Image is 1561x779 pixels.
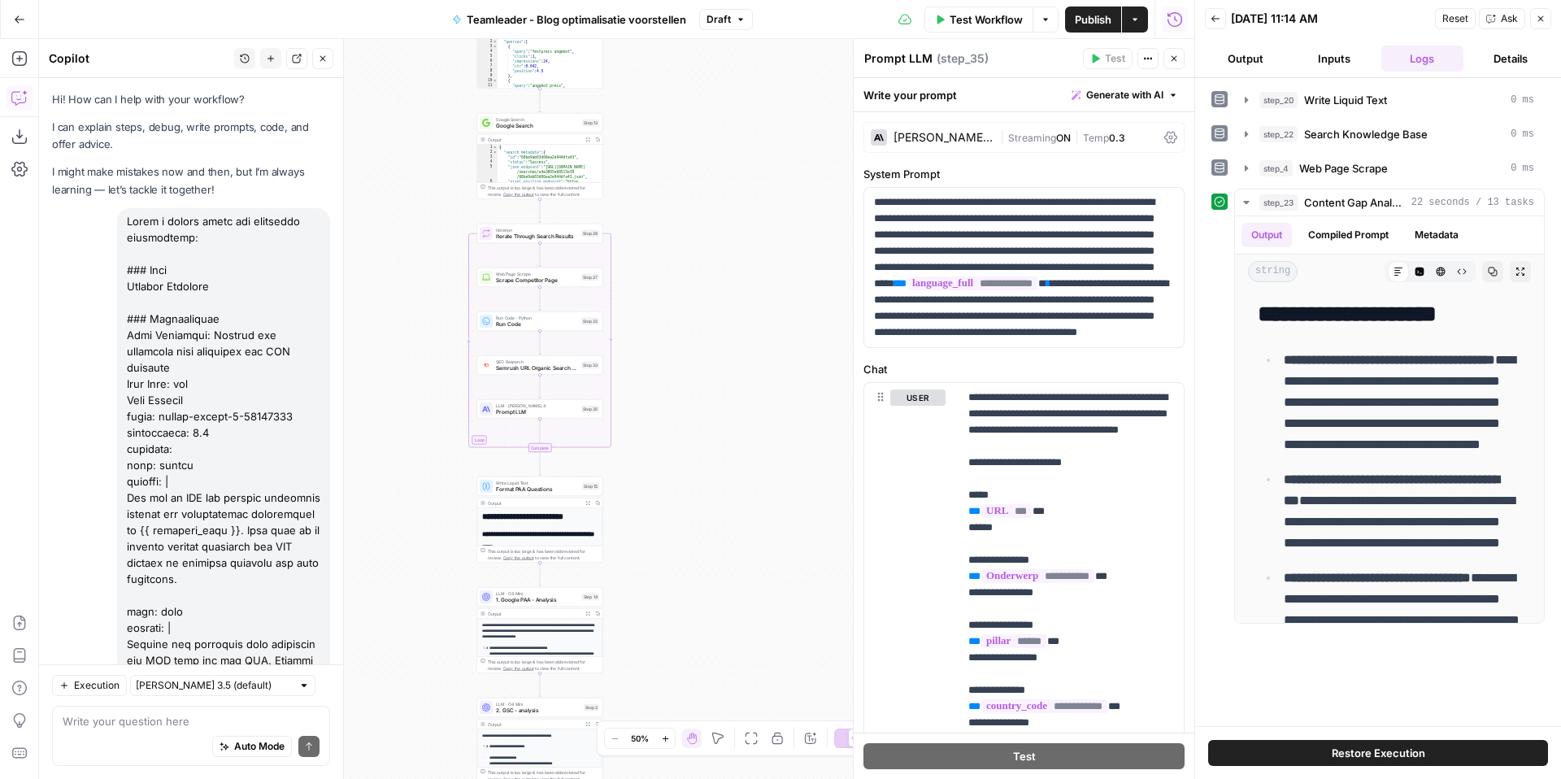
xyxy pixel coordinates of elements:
[212,736,292,757] button: Auto Mode
[477,73,498,78] div: 9
[539,287,541,311] g: Edge from step_27 to step_32
[496,701,580,707] span: LLM · O4 Mini
[582,594,600,601] div: Step 14
[539,563,541,586] g: Edge from step_15 to step_14
[477,399,603,419] div: LLM · [PERSON_NAME] 4Prompt LLMStep 35
[864,50,933,67] textarea: Prompt LLM
[496,364,578,372] span: Semrush URL Organic Search Keywords
[49,50,229,67] div: Copilot
[539,243,541,267] g: Edge from step_26 to step_27
[1075,11,1111,28] span: Publish
[539,199,541,223] g: Edge from step_13 to step_26
[477,224,603,243] div: LoopIterationIterate Through Search ResultsStep 26
[493,44,498,49] span: Toggle code folding, rows 3 through 9
[477,164,498,179] div: 5
[1259,126,1298,142] span: step_22
[1235,87,1544,113] button: 0 ms
[581,406,599,413] div: Step 35
[1294,46,1376,72] button: Inputs
[477,39,498,44] div: 2
[539,673,541,697] g: Edge from step_14 to step_2
[488,185,599,198] div: This output is too large & has been abbreviated for review. to view the full content.
[1235,216,1544,623] div: 22 seconds / 13 tasks
[539,331,541,355] g: Edge from step_32 to step_33
[496,116,579,123] span: Google Search
[488,137,580,143] div: Output
[503,666,534,671] span: Copy the output
[584,704,599,712] div: Step 2
[1405,223,1468,247] button: Metadata
[503,555,534,560] span: Copy the output
[1065,85,1185,106] button: Generate with AI
[496,480,579,486] span: Write Liquid Text
[1381,46,1463,72] button: Logs
[1479,8,1525,29] button: Ask
[1086,88,1163,102] span: Generate with AI
[496,707,580,715] span: 2. GSC - analysis
[496,315,578,321] span: Run Code · Python
[1299,160,1388,176] span: Web Page Scrape
[1435,8,1476,29] button: Reset
[707,12,731,27] span: Draft
[477,59,498,63] div: 6
[496,408,578,416] span: Prompt LLM
[496,227,578,233] span: Iteration
[924,7,1033,33] button: Test Workflow
[477,113,603,199] div: Google SearchGoogle SearchStep 13Output{ "search_metadata":{ "id":"68be9ab03d06ea2e944dfa43", "st...
[1304,126,1428,142] span: Search Knowledge Base
[488,548,599,561] div: This output is too large & has been abbreviated for review. to view the full content.
[863,743,1185,769] button: Test
[1259,92,1298,108] span: step_20
[1259,160,1293,176] span: step_4
[477,68,498,73] div: 8
[581,274,599,281] div: Step 27
[1511,161,1534,176] span: 0 ms
[950,11,1023,28] span: Test Workflow
[1235,189,1544,215] button: 22 seconds / 13 tasks
[477,2,603,89] div: "queries":[ { "query":"festpreis angebot", "clicks":1, "impressions":24, "ctr":0.042, "position":...
[1235,121,1544,147] button: 0 ms
[477,311,603,331] div: Run Code · PythonRun CodeStep 32
[488,721,580,728] div: Output
[894,132,994,143] div: [PERSON_NAME] 4
[1008,132,1056,144] span: Streaming
[477,44,498,49] div: 3
[890,389,946,406] button: user
[582,483,599,490] div: Step 15
[482,362,490,369] img: ey5lt04xp3nqzrimtu8q5fsyor3u
[136,677,292,694] input: Claude Sonnet 3.5 (default)
[1442,11,1468,26] span: Reset
[1298,223,1398,247] button: Compiled Prompt
[1511,127,1534,141] span: 0 ms
[477,268,603,287] div: Web Page ScrapeScrape Competitor PageStep 27
[528,443,552,452] div: Complete
[493,145,498,150] span: Toggle code folding, rows 1 through 248
[496,233,578,241] span: Iterate Through Search Results
[581,362,599,369] div: Step 33
[1000,128,1008,145] span: |
[1056,132,1071,144] span: ON
[1470,46,1552,72] button: Details
[1411,195,1534,210] span: 22 seconds / 13 tasks
[477,54,498,59] div: 5
[581,318,599,325] div: Step 32
[937,50,989,67] span: ( step_35 )
[1332,745,1425,761] span: Restore Execution
[496,596,579,604] span: 1. Google PAA - Analysis
[1248,261,1298,282] span: string
[581,230,599,237] div: Step 26
[1083,48,1133,69] button: Test
[496,320,578,329] span: Run Code
[496,485,579,494] span: Format PAA Questions
[477,150,498,154] div: 2
[496,122,579,130] span: Google Search
[854,78,1194,111] div: Write your prompt
[488,611,580,617] div: Output
[477,159,498,164] div: 4
[496,403,578,409] span: LLM · [PERSON_NAME] 4
[496,276,578,285] span: Scrape Competitor Page
[493,78,498,83] span: Toggle code folding, rows 10 through 16
[477,443,603,452] div: Complete
[1105,51,1125,66] span: Test
[1013,748,1036,764] span: Test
